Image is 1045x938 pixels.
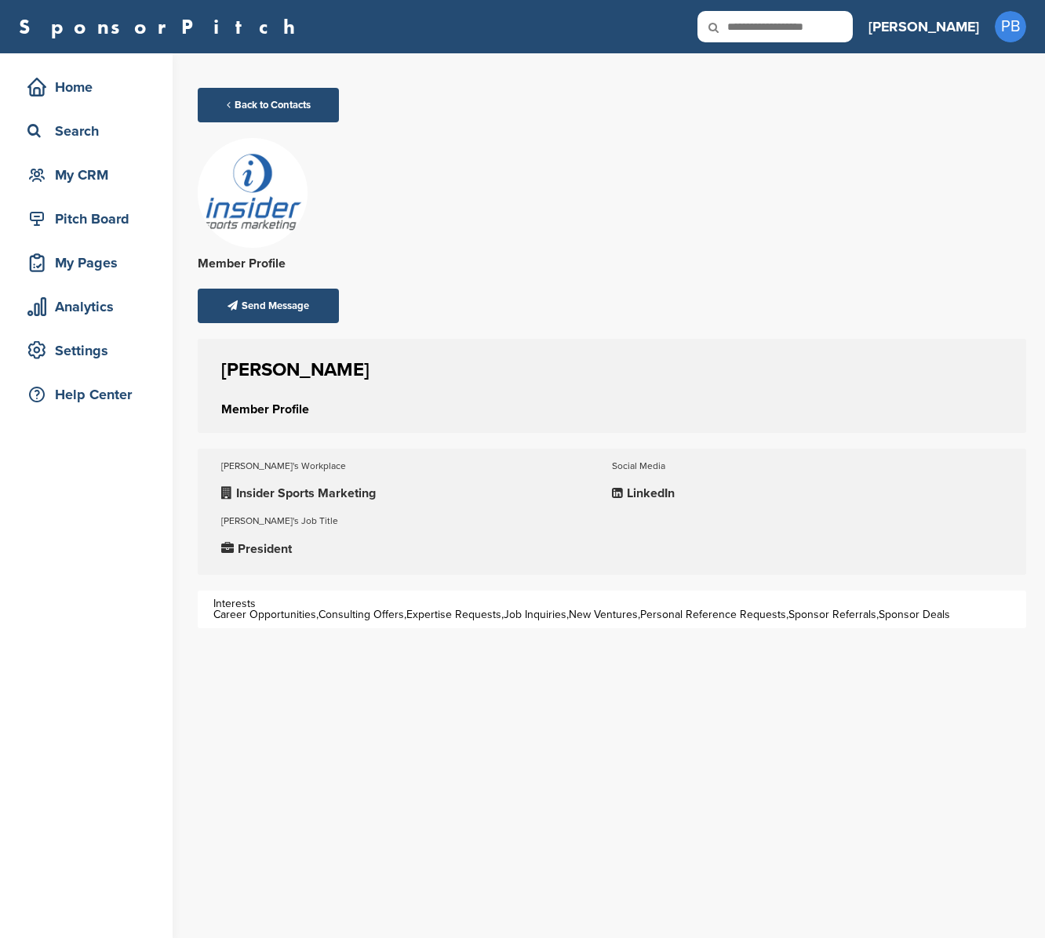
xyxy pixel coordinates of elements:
div: Settings [24,336,157,365]
div: Search [24,117,157,145]
p: [PERSON_NAME]'s Workplace [221,456,612,476]
a: Search [16,113,157,149]
span: PB [995,11,1026,42]
div: My CRM [24,161,157,189]
p: Social Media [612,456,1003,476]
h3: Member Profile [198,254,339,273]
a: My CRM [16,157,157,193]
a: [PERSON_NAME] [868,9,979,44]
span: Interests [213,597,256,610]
iframe: Button to launch messaging window [982,875,1032,925]
div: Pitch Board [24,205,157,233]
h3: Member Profile [221,400,309,419]
a: Analytics [16,289,157,325]
a: Help Center [16,376,157,413]
a: SponsorPitch [19,16,305,37]
p: Insider Sports Marketing [221,484,612,504]
a: Back to Contacts [198,88,339,122]
p: President [221,540,612,559]
div: My Pages [24,249,157,277]
div: Career Opportunities,Consulting Offers,Expertise Requests,Job Inquiries,New Ventures,Personal Ref... [213,609,1010,620]
h1: [PERSON_NAME] [221,356,1003,384]
a: Send Message [198,289,339,323]
a: My Pages [16,245,157,281]
a: LinkedIn [612,484,1003,504]
p: [PERSON_NAME]'s Job Title [221,511,612,531]
a: Pitch Board [16,201,157,237]
img: Insider logo blue [198,149,308,238]
a: Settings [16,333,157,369]
div: Help Center [24,380,157,409]
a: Home [16,69,157,105]
div: Home [24,73,157,101]
div: Analytics [24,293,157,321]
h3: [PERSON_NAME] [868,16,979,38]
